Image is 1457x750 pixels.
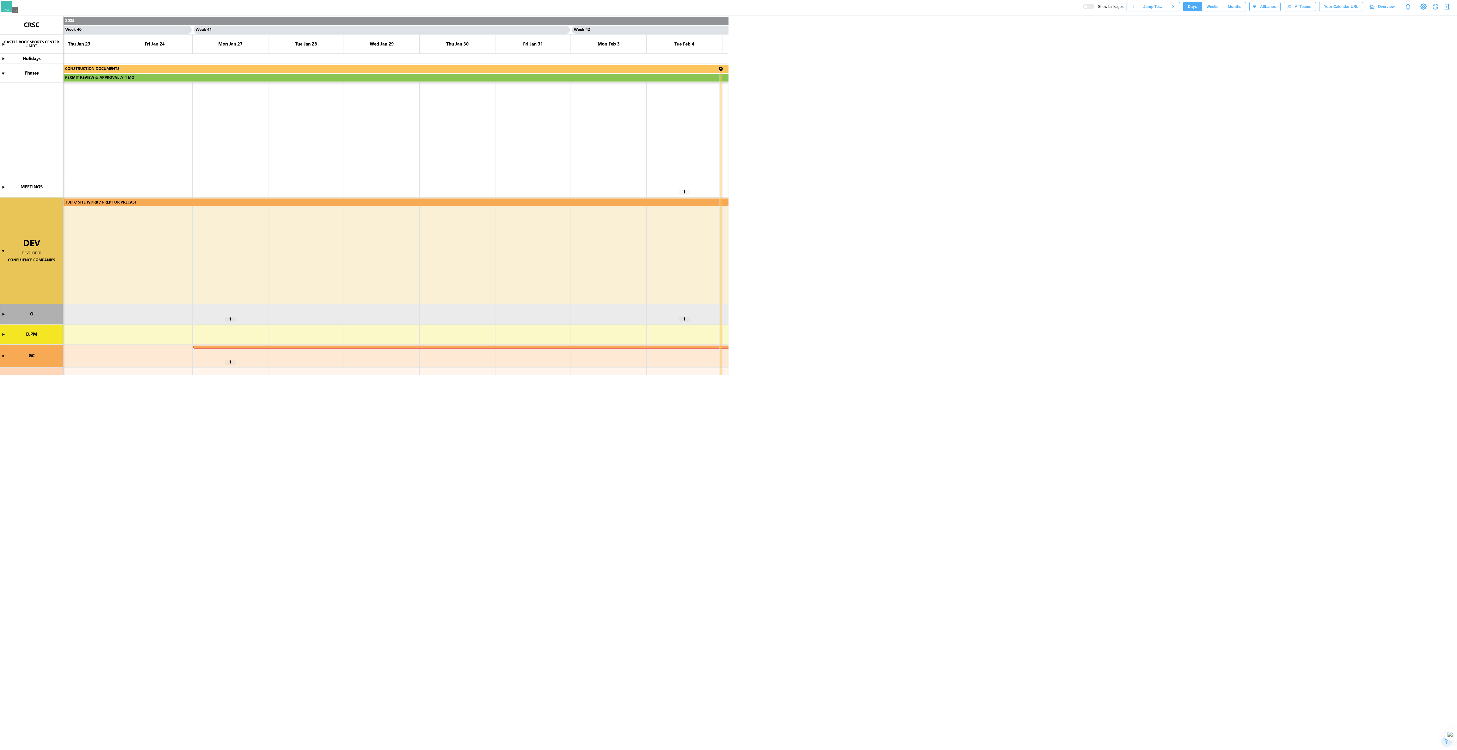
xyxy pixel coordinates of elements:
[1188,2,1197,11] span: Days
[1207,2,1219,11] span: Weeks
[1443,2,1452,11] button: Open Drawer
[1419,2,1428,11] a: View Project
[1284,2,1316,11] button: AllTeams
[1183,2,1202,11] button: Days
[1143,2,1162,11] span: Jump To...
[1249,2,1281,11] button: AllLanes
[1202,2,1223,11] button: Weeks
[1260,2,1276,11] span: All Lanes
[1431,2,1440,11] button: Refresh Grid
[1403,1,1413,12] a: Notifications
[1366,2,1399,11] a: Overview
[1223,2,1246,11] button: Months
[1295,2,1311,11] span: All Teams
[1378,2,1395,11] span: Overview
[1140,2,1166,11] button: Jump To...
[1228,2,1241,11] span: Months
[1094,4,1123,9] span: Show Linkages
[1324,2,1358,11] span: Your Calendar URL
[1319,2,1363,11] button: Your Calendar URL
